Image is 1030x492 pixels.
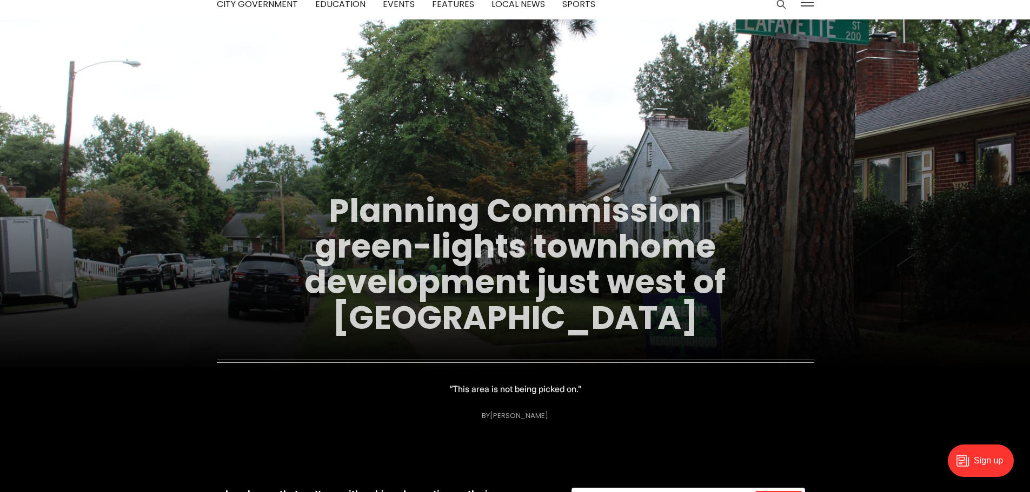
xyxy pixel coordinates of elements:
a: Planning Commission green-lights townhome development just west of [GEOGRAPHIC_DATA] [304,188,726,340]
iframe: portal-trigger [939,439,1030,492]
div: By [482,412,548,420]
a: [PERSON_NAME] [490,410,548,421]
p: “This area is not being picked on.” [449,381,581,396]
